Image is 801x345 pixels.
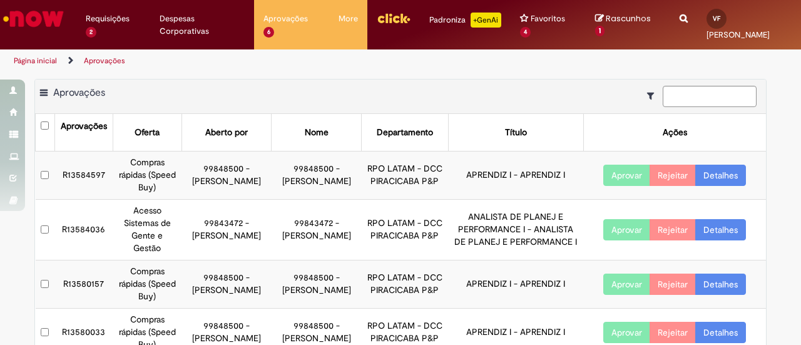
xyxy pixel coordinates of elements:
[606,13,651,24] span: Rascunhos
[471,13,501,28] p: +GenAi
[595,13,661,36] a: Rascunhos
[339,13,358,25] span: More
[603,322,650,343] button: Aprovar
[263,13,308,25] span: Aprovações
[695,322,746,343] a: Detalhes
[603,165,650,186] button: Aprovar
[695,274,746,295] a: Detalhes
[53,86,105,99] span: Aprovações
[181,152,272,200] td: 99848500 - [PERSON_NAME]
[361,152,448,200] td: RPO LATAM - DCC PIRACICABA P&P
[449,260,584,309] td: APRENDIZ I - APRENDIZ I
[449,200,584,260] td: ANALISTA DE PLANEJ E PERFORMANCE I - ANALISTA DE PLANEJ E PERFORMANCE I
[695,165,746,186] a: Detalhes
[61,120,107,133] div: Aprovações
[1,6,66,31] img: ServiceNow
[505,126,527,139] div: Título
[113,152,181,200] td: Compras rápidas (Speed Buy)
[54,260,113,309] td: R13580157
[663,126,687,139] div: Ações
[160,13,245,38] span: Despesas Corporativas
[361,260,448,309] td: RPO LATAM - DCC PIRACICABA P&P
[86,13,130,25] span: Requisições
[377,126,433,139] div: Departamento
[707,29,770,40] span: [PERSON_NAME]
[86,27,96,38] span: 2
[84,56,125,66] a: Aprovações
[113,200,181,260] td: Acesso Sistemas de Gente e Gestão
[603,274,650,295] button: Aprovar
[449,152,584,200] td: APRENDIZ I - APRENDIZ I
[695,219,746,240] a: Detalhes
[713,14,720,23] span: VF
[181,200,272,260] td: 99843472 - [PERSON_NAME]
[272,152,362,200] td: 99848500 - [PERSON_NAME]
[603,219,650,240] button: Aprovar
[272,200,362,260] td: 99843472 - [PERSON_NAME]
[14,56,57,66] a: Página inicial
[361,200,448,260] td: RPO LATAM - DCC PIRACICABA P&P
[272,260,362,309] td: 99848500 - [PERSON_NAME]
[595,26,605,37] span: 1
[377,9,411,28] img: click_logo_yellow_360x200.png
[531,13,565,25] span: Favoritos
[650,274,696,295] button: Rejeitar
[135,126,160,139] div: Oferta
[9,49,524,73] ul: Trilhas de página
[429,13,501,28] div: Padroniza
[650,219,696,240] button: Rejeitar
[647,91,660,100] i: Mostrar filtros para: Suas Solicitações
[54,114,113,151] th: Aprovações
[54,200,113,260] td: R13584036
[650,165,696,186] button: Rejeitar
[305,126,329,139] div: Nome
[520,27,531,38] span: 4
[113,260,181,309] td: Compras rápidas (Speed Buy)
[650,322,696,343] button: Rejeitar
[205,126,248,139] div: Aberto por
[181,260,272,309] td: 99848500 - [PERSON_NAME]
[54,152,113,200] td: R13584597
[263,27,274,38] span: 6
